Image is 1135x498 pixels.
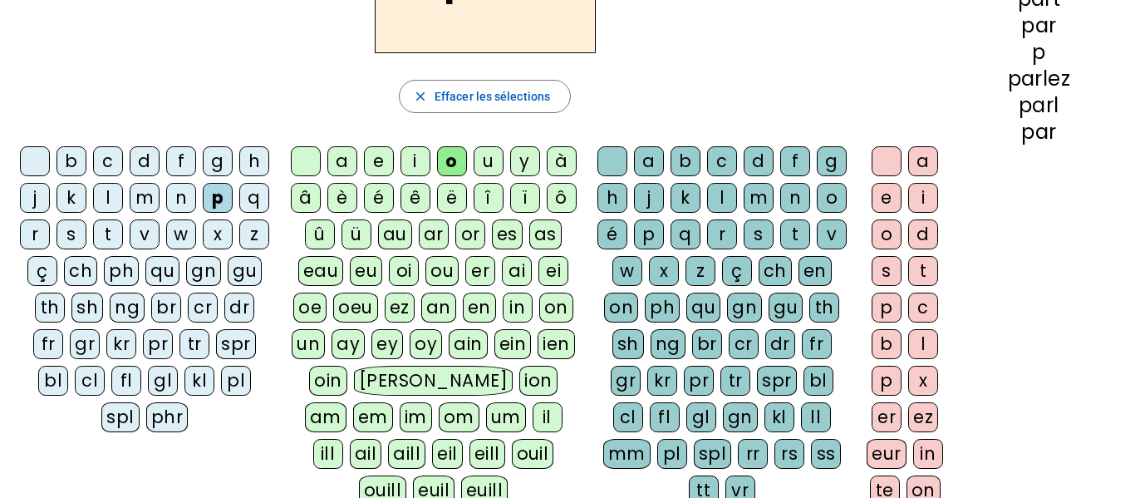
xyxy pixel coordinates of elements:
div: qu [686,293,720,323]
div: ion [519,366,558,396]
div: spr [757,366,797,396]
div: in [503,293,533,323]
div: mm [603,439,651,469]
div: t [780,219,810,249]
div: u [474,146,504,176]
div: l [908,329,938,359]
div: n [780,183,810,213]
div: [PERSON_NAME] [354,366,513,396]
div: g [203,146,233,176]
div: ou [425,256,459,286]
div: î [474,183,504,213]
div: ail [350,439,382,469]
div: s [57,219,86,249]
div: an [421,293,456,323]
div: i [400,146,430,176]
div: um [486,402,526,432]
div: p [872,366,902,396]
div: ü [341,219,371,249]
div: ill [313,439,343,469]
button: Effacer les sélections [399,80,571,113]
div: en [798,256,832,286]
div: ey [371,329,403,359]
div: gl [686,402,716,432]
div: gr [70,329,100,359]
div: a [634,146,664,176]
div: ë [437,183,467,213]
div: m [744,183,774,213]
div: x [908,366,938,396]
div: parlez [970,69,1108,89]
div: p [634,219,664,249]
div: pr [143,329,173,359]
div: f [166,146,196,176]
div: spr [216,329,256,359]
div: j [20,183,50,213]
div: im [400,402,432,432]
div: ng [651,329,685,359]
div: a [908,146,938,176]
div: par [970,122,1108,142]
div: q [671,219,700,249]
div: in [913,439,943,469]
div: rs [774,439,804,469]
div: om [439,402,479,432]
div: ç [27,256,57,286]
div: br [692,329,722,359]
div: ch [64,256,97,286]
div: é [597,219,627,249]
div: ng [110,293,145,323]
div: gl [148,366,178,396]
div: oe [293,293,327,323]
div: fl [111,366,141,396]
div: ph [104,256,139,286]
div: oeu [333,293,378,323]
div: eur [867,439,907,469]
div: pl [657,439,687,469]
div: em [353,402,393,432]
div: pl [221,366,251,396]
div: ain [449,329,488,359]
div: k [671,183,700,213]
div: v [130,219,160,249]
div: à [547,146,577,176]
div: on [604,293,638,323]
div: l [93,183,123,213]
div: fl [650,402,680,432]
div: e [364,146,394,176]
div: as [529,219,562,249]
div: b [671,146,700,176]
div: l [707,183,737,213]
div: eu [350,256,382,286]
div: kr [647,366,677,396]
div: cr [188,293,218,323]
div: è [327,183,357,213]
div: m [130,183,160,213]
div: â [291,183,321,213]
div: o [817,183,847,213]
div: q [239,183,269,213]
div: eil [432,439,463,469]
div: ar [419,219,449,249]
div: f [780,146,810,176]
div: pr [684,366,714,396]
div: tr [179,329,209,359]
div: parl [970,96,1108,116]
div: v [817,219,847,249]
div: cr [729,329,759,359]
div: ph [645,293,680,323]
div: ein [494,329,532,359]
div: r [20,219,50,249]
div: th [809,293,839,323]
div: kl [184,366,214,396]
div: oin [309,366,347,396]
div: i [908,183,938,213]
div: eill [469,439,505,469]
div: gu [769,293,803,323]
div: gn [727,293,762,323]
div: au [378,219,412,249]
div: t [908,256,938,286]
div: p [203,183,233,213]
div: d [744,146,774,176]
div: û [305,219,335,249]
